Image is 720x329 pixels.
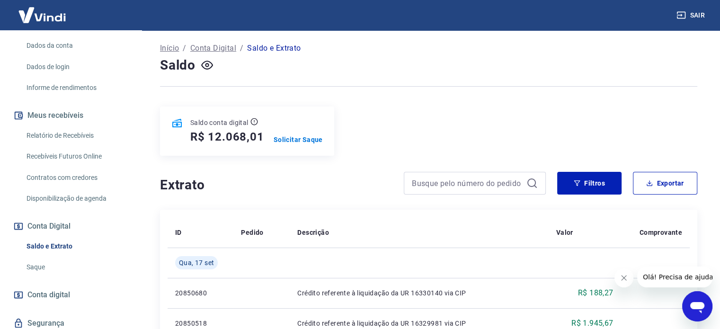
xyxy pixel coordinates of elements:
[578,287,613,299] p: R$ 188,27
[11,216,130,237] button: Conta Digital
[190,118,249,127] p: Saldo conta digital
[11,285,130,305] a: Conta digital
[682,291,712,321] iframe: Botão para abrir a janela de mensagens
[614,268,633,287] iframe: Fechar mensagem
[557,172,622,195] button: Filtros
[297,228,329,237] p: Descrição
[175,288,226,298] p: 20850680
[571,318,613,329] p: R$ 1.945,67
[6,7,80,14] span: Olá! Precisa de ajuda?
[23,78,130,98] a: Informe de rendimentos
[160,43,179,54] a: Início
[556,228,573,237] p: Valor
[297,319,541,328] p: Crédito referente à liquidação da UR 16329981 via CIP
[160,56,196,75] h4: Saldo
[23,57,130,77] a: Dados de login
[190,43,236,54] a: Conta Digital
[11,0,73,29] img: Vindi
[23,36,130,55] a: Dados da conta
[160,176,392,195] h4: Extrato
[23,258,130,277] a: Saque
[412,176,523,190] input: Busque pelo número do pedido
[175,319,226,328] p: 20850518
[640,228,682,237] p: Comprovante
[23,147,130,166] a: Recebíveis Futuros Online
[240,43,243,54] p: /
[179,258,214,267] span: Qua, 17 set
[247,43,301,54] p: Saldo e Extrato
[11,105,130,126] button: Meus recebíveis
[23,168,130,187] a: Contratos com credores
[637,267,712,287] iframe: Mensagem da empresa
[297,288,541,298] p: Crédito referente à liquidação da UR 16330140 via CIP
[675,7,709,24] button: Sair
[190,129,264,144] h5: R$ 12.068,01
[23,126,130,145] a: Relatório de Recebíveis
[633,172,697,195] button: Exportar
[27,288,70,302] span: Conta digital
[183,43,186,54] p: /
[175,228,182,237] p: ID
[241,228,263,237] p: Pedido
[23,237,130,256] a: Saldo e Extrato
[274,135,323,144] a: Solicitar Saque
[23,189,130,208] a: Disponibilização de agenda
